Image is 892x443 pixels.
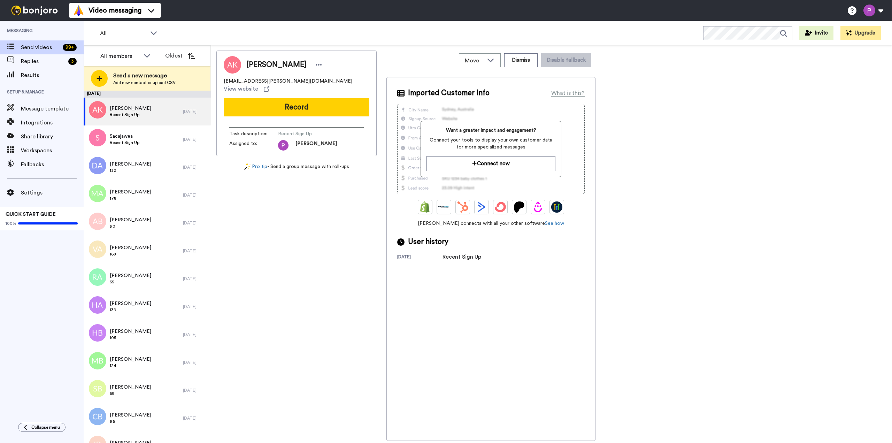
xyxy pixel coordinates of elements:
img: mb.png [89,352,106,369]
span: 55 [110,279,151,285]
img: hb.png [89,324,106,342]
span: Recent Sign Up [278,130,344,137]
span: 132 [110,168,151,173]
div: [DATE] [183,137,207,142]
div: [DATE] [183,165,207,170]
span: Settings [21,189,84,197]
span: [PERSON_NAME] [110,384,151,391]
img: Shopify [420,201,431,213]
span: View website [224,85,258,93]
img: da.png [89,157,106,174]
div: [DATE] [84,91,211,98]
span: 90 [110,223,151,229]
span: 100% [6,221,16,226]
span: [PERSON_NAME] [110,272,151,279]
img: vm-color.svg [73,5,84,16]
div: 99 + [63,44,77,51]
div: [DATE] [183,248,207,254]
div: [DATE] [183,388,207,393]
img: Patreon [514,201,525,213]
img: sb.png [89,380,106,397]
span: Share library [21,132,84,141]
span: Add new contact or upload CSV [113,80,176,85]
span: [PERSON_NAME] [110,216,151,223]
div: [DATE] [397,254,443,261]
div: [DATE] [183,109,207,114]
span: Imported Customer Info [408,88,490,98]
img: ha.png [89,296,106,314]
img: ak.png [89,101,106,119]
span: Message template [21,105,84,113]
div: Recent Sign Up [443,253,481,261]
span: Fallbacks [21,160,84,169]
span: 168 [110,251,151,257]
img: Image of Anil Kumar [224,56,241,74]
div: [DATE] [183,276,207,282]
a: Pro tip [244,163,267,170]
img: Hubspot [457,201,468,213]
div: [DATE] [183,220,207,226]
span: [PERSON_NAME] [110,105,151,112]
span: 124 [110,363,151,368]
span: Video messaging [89,6,141,15]
span: Collapse menu [31,425,60,430]
button: Connect now [426,156,555,171]
span: 139 [110,307,151,313]
img: ab.png [89,213,106,230]
div: All members [100,52,140,60]
div: - Send a group message with roll-ups [216,163,377,170]
span: [PERSON_NAME] [246,60,307,70]
span: QUICK START GUIDE [6,212,56,217]
span: Results [21,71,84,79]
img: ma.png [89,185,106,202]
span: Recent Sign Up [110,140,139,145]
span: [PERSON_NAME] [110,244,151,251]
span: 105 [110,335,151,341]
div: [DATE] [183,304,207,310]
span: [PERSON_NAME] [110,189,151,196]
span: Assigned to: [229,140,278,151]
img: ra.png [89,268,106,286]
span: Workspaces [21,146,84,155]
span: Task description : [229,130,278,137]
span: [PERSON_NAME] [110,300,151,307]
button: Disable fallback [541,53,591,67]
img: magic-wand.svg [244,163,251,170]
span: [PERSON_NAME] connects with all your other software [397,220,585,227]
img: Ontraport [438,201,449,213]
span: [PERSON_NAME] [110,161,151,168]
img: ActiveCampaign [476,201,487,213]
button: Collapse menu [18,423,66,432]
span: All [100,29,147,38]
img: bj-logo-header-white.svg [8,6,61,15]
span: 178 [110,196,151,201]
span: [PERSON_NAME] [295,140,337,151]
span: Recent Sign Up [110,112,151,117]
span: Integrations [21,119,84,127]
img: ConvertKit [495,201,506,213]
span: Send videos [21,43,60,52]
button: Invite [799,26,833,40]
span: [PERSON_NAME] [110,328,151,335]
span: [EMAIL_ADDRESS][PERSON_NAME][DOMAIN_NAME] [224,78,352,85]
span: User history [408,237,448,247]
div: [DATE] [183,192,207,198]
button: Upgrade [840,26,881,40]
span: Move [465,56,484,65]
span: [PERSON_NAME] [110,412,151,419]
img: cb.png [89,408,106,425]
span: Replies [21,57,66,66]
button: Record [224,98,369,116]
span: 59 [110,391,151,396]
img: ACg8ocJ3rfAAadIKLrUGQajlb6Yoca1CSOCD4Ohk-7gfG3yIGQjL3g=s96-c [278,140,289,151]
img: Drip [532,201,544,213]
img: GoHighLevel [551,201,562,213]
img: s.png [89,129,106,146]
div: [DATE] [183,415,207,421]
span: Send a new message [113,71,176,80]
span: [PERSON_NAME] [110,356,151,363]
a: View website [224,85,269,93]
button: Oldest [160,49,200,63]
